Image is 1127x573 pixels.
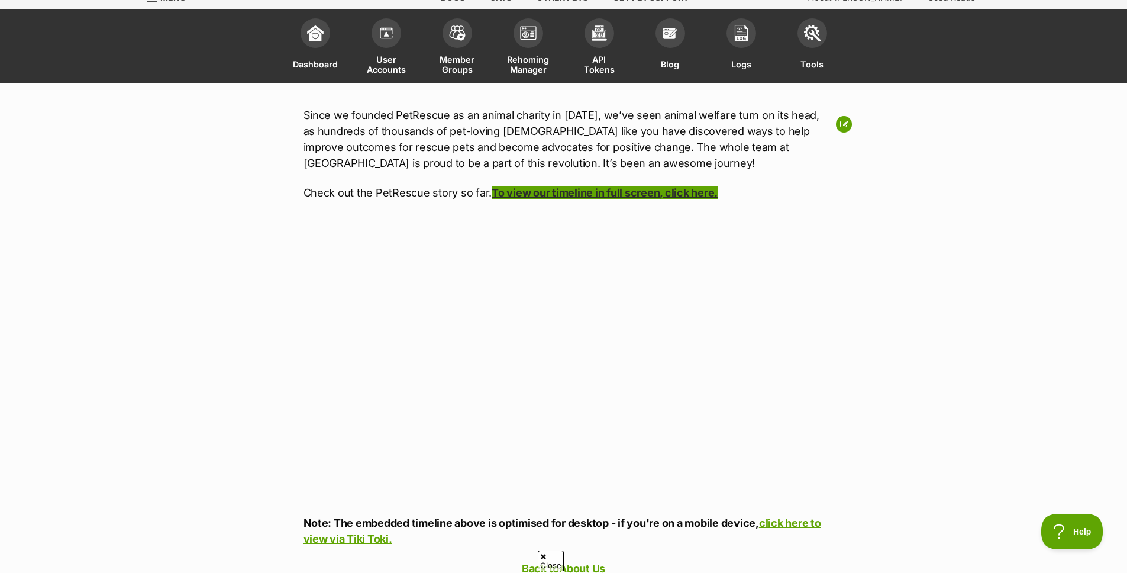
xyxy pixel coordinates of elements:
[303,107,824,171] p: Since we founded PetRescue as an animal charity in [DATE], we’ve seen animal welfare turn on its ...
[492,186,718,199] a: To view our timeline in full screen, click here.
[731,54,751,75] span: Logs
[733,25,750,41] img: logs-icon-5bf4c29380941ae54b88474b1138927238aebebbc450bc62c8517511492d5a22.svg
[591,25,608,41] img: api-icon-849e3a9e6f871e3acf1f60245d25b4cd0aad652aa5f5372336901a6a67317bd8.svg
[777,12,848,83] a: Tools
[662,25,679,41] img: blogs-icon-e71fceff818bbaa76155c998696f2ea9b8fc06abc828b24f45ee82a475c2fd99.svg
[706,12,777,83] a: Logs
[293,54,338,75] span: Dashboard
[635,12,706,83] a: Blog
[307,25,324,41] img: dashboard-icon-eb2f2d2d3e046f16d808141f083e7271f6b2e854fb5c12c21221c1fb7104beca.svg
[507,54,549,75] span: Rehoming Manager
[564,12,635,83] a: API Tokens
[366,54,407,75] span: User Accounts
[538,551,564,571] span: Close
[520,26,537,40] img: group-profile-icon-3fa3cf56718a62981997c0bc7e787c4b2cf8bcc04b72c1350f741eb67cf2f40e.svg
[493,12,564,83] a: Rehoming Manager
[579,54,620,75] span: API Tokens
[449,25,466,41] img: team-members-icon-5396bd8760b3fe7c0b43da4ab00e1e3bb1a5d9ba89233759b79545d2d3fc5d0d.svg
[303,185,824,201] p: Check out the PetRescue story so far.
[437,54,478,75] span: Member Groups
[800,54,824,75] span: Tools
[661,54,679,75] span: Blog
[804,25,821,41] img: tools-icon-677f8b7d46040df57c17cb185196fc8e01b2b03676c49af7ba82c462532e62ee.svg
[303,517,821,545] a: click here to view via Tiki Toki.
[378,25,395,41] img: members-icon-d6bcda0bfb97e5ba05b48644448dc2971f67d37433e5abca221da40c41542bd5.svg
[303,517,821,545] strong: Note: The embedded timeline above is optimised for desktop - if you're on a mobile device,
[1041,514,1103,549] iframe: Help Scout Beacon - Open
[351,12,422,83] a: User Accounts
[280,12,351,83] a: Dashboard
[422,12,493,83] a: Member Groups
